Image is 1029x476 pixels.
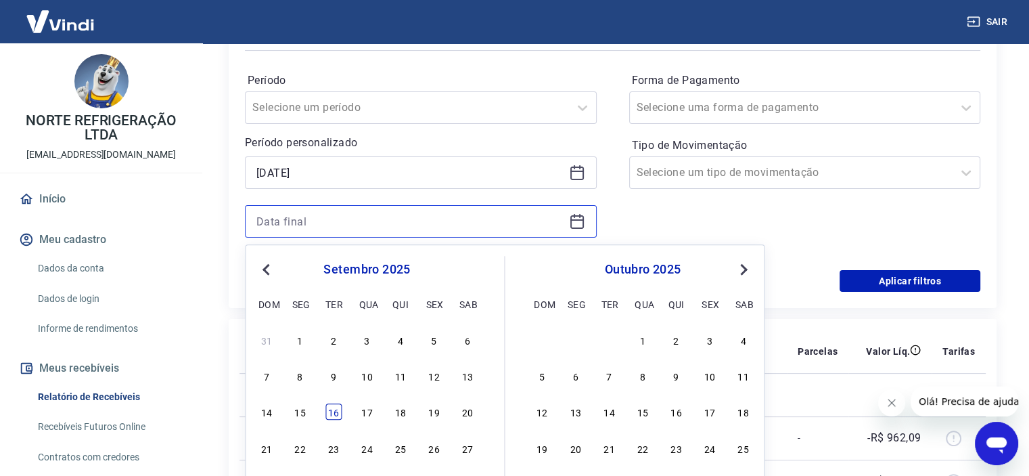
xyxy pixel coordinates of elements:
div: sex [426,296,442,312]
div: sex [702,296,718,312]
div: Choose quinta-feira, 18 de setembro de 2025 [392,404,409,420]
div: Choose quarta-feira, 22 de outubro de 2025 [635,440,651,456]
div: Choose domingo, 14 de setembro de 2025 [258,404,275,420]
div: seg [292,296,308,312]
p: - [798,431,838,445]
div: Choose domingo, 12 de outubro de 2025 [534,404,550,420]
div: Choose segunda-feira, 29 de setembro de 2025 [568,332,584,348]
img: 09466627-ab6f-4242-b689-093f98525a57.jpeg [74,54,129,108]
div: dom [258,296,275,312]
div: outubro 2025 [532,261,754,278]
iframe: Fechar mensagem [878,389,905,416]
div: Choose terça-feira, 14 de outubro de 2025 [601,404,617,420]
a: Informe de rendimentos [32,315,186,343]
div: Choose terça-feira, 23 de setembro de 2025 [325,440,342,456]
input: Data final [256,211,564,232]
button: Next Month [735,261,752,278]
div: Choose sábado, 27 de setembro de 2025 [459,440,476,456]
div: Choose domingo, 5 de outubro de 2025 [534,368,550,384]
div: Choose quarta-feira, 17 de setembro de 2025 [359,404,375,420]
img: Vindi [16,1,104,42]
div: Choose quinta-feira, 23 de outubro de 2025 [668,440,685,456]
div: Choose sábado, 25 de outubro de 2025 [735,440,752,456]
div: seg [568,296,584,312]
button: Sair [964,9,1013,35]
div: Choose domingo, 7 de setembro de 2025 [258,368,275,384]
div: Choose sábado, 13 de setembro de 2025 [459,368,476,384]
a: Dados de login [32,285,186,313]
button: Meu cadastro [16,225,186,255]
div: Choose sexta-feira, 10 de outubro de 2025 [702,368,718,384]
label: Forma de Pagamento [632,72,978,89]
div: Choose quinta-feira, 25 de setembro de 2025 [392,440,409,456]
div: Choose terça-feira, 16 de setembro de 2025 [325,404,342,420]
div: Choose segunda-feira, 1 de setembro de 2025 [292,332,308,348]
div: qua [635,296,651,312]
div: Choose quinta-feira, 9 de outubro de 2025 [668,368,685,384]
div: Choose domingo, 21 de setembro de 2025 [258,440,275,456]
p: NORTE REFRIGERAÇÃO LTDA [11,114,191,142]
a: Dados da conta [32,255,186,282]
p: Tarifas [942,345,975,358]
div: Choose segunda-feira, 20 de outubro de 2025 [568,440,584,456]
div: sab [459,296,476,312]
div: Choose sábado, 4 de outubro de 2025 [735,332,752,348]
input: Data inicial [256,163,564,183]
div: Choose terça-feira, 30 de setembro de 2025 [601,332,617,348]
p: [EMAIL_ADDRESS][DOMAIN_NAME] [26,148,176,162]
div: Choose quinta-feira, 4 de setembro de 2025 [392,332,409,348]
div: Choose sexta-feira, 5 de setembro de 2025 [426,332,442,348]
a: Contratos com credores [32,443,186,471]
button: Previous Month [258,261,274,278]
div: Choose segunda-feira, 8 de setembro de 2025 [292,368,308,384]
div: Choose quarta-feira, 15 de outubro de 2025 [635,404,651,420]
div: Choose sexta-feira, 12 de setembro de 2025 [426,368,442,384]
div: Choose terça-feira, 2 de setembro de 2025 [325,332,342,348]
p: Valor Líq. [866,345,910,358]
div: Choose segunda-feira, 13 de outubro de 2025 [568,404,584,420]
label: Período [248,72,594,89]
a: Recebíveis Futuros Online [32,413,186,441]
div: Choose quinta-feira, 2 de outubro de 2025 [668,332,685,348]
div: Choose quarta-feira, 8 de outubro de 2025 [635,368,651,384]
div: qui [392,296,409,312]
div: Choose sexta-feira, 3 de outubro de 2025 [702,332,718,348]
div: dom [534,296,550,312]
div: qui [668,296,685,312]
div: Choose terça-feira, 9 de setembro de 2025 [325,368,342,384]
span: Olá! Precisa de ajuda? [8,9,114,20]
div: qua [359,296,375,312]
iframe: Mensagem da empresa [911,387,1018,416]
p: Período personalizado [245,135,597,151]
p: Parcelas [798,345,838,358]
div: Choose domingo, 19 de outubro de 2025 [534,440,550,456]
div: Choose sábado, 20 de setembro de 2025 [459,404,476,420]
label: Tipo de Movimentação [632,137,978,154]
div: Choose sexta-feira, 26 de setembro de 2025 [426,440,442,456]
div: Choose quinta-feira, 11 de setembro de 2025 [392,368,409,384]
div: Choose segunda-feira, 15 de setembro de 2025 [292,404,308,420]
p: -R$ 962,09 [867,430,921,446]
div: Choose segunda-feira, 6 de outubro de 2025 [568,368,584,384]
div: Choose quinta-feira, 16 de outubro de 2025 [668,404,685,420]
div: sab [735,296,752,312]
div: Choose quarta-feira, 1 de outubro de 2025 [635,332,651,348]
div: setembro 2025 [256,261,477,278]
button: Meus recebíveis [16,353,186,383]
iframe: Botão para abrir a janela de mensagens [975,422,1018,465]
div: Choose sábado, 6 de setembro de 2025 [459,332,476,348]
div: Choose quarta-feira, 3 de setembro de 2025 [359,332,375,348]
div: Choose sábado, 18 de outubro de 2025 [735,404,752,420]
div: Choose sexta-feira, 19 de setembro de 2025 [426,404,442,420]
div: Choose terça-feira, 7 de outubro de 2025 [601,368,617,384]
div: Choose domingo, 31 de agosto de 2025 [258,332,275,348]
div: Choose sábado, 11 de outubro de 2025 [735,368,752,384]
div: Choose terça-feira, 21 de outubro de 2025 [601,440,617,456]
div: Choose domingo, 28 de setembro de 2025 [534,332,550,348]
button: Aplicar filtros [840,270,980,292]
a: Relatório de Recebíveis [32,383,186,411]
div: Choose sexta-feira, 24 de outubro de 2025 [702,440,718,456]
div: Choose sexta-feira, 17 de outubro de 2025 [702,404,718,420]
div: Choose quarta-feira, 24 de setembro de 2025 [359,440,375,456]
div: ter [601,296,617,312]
